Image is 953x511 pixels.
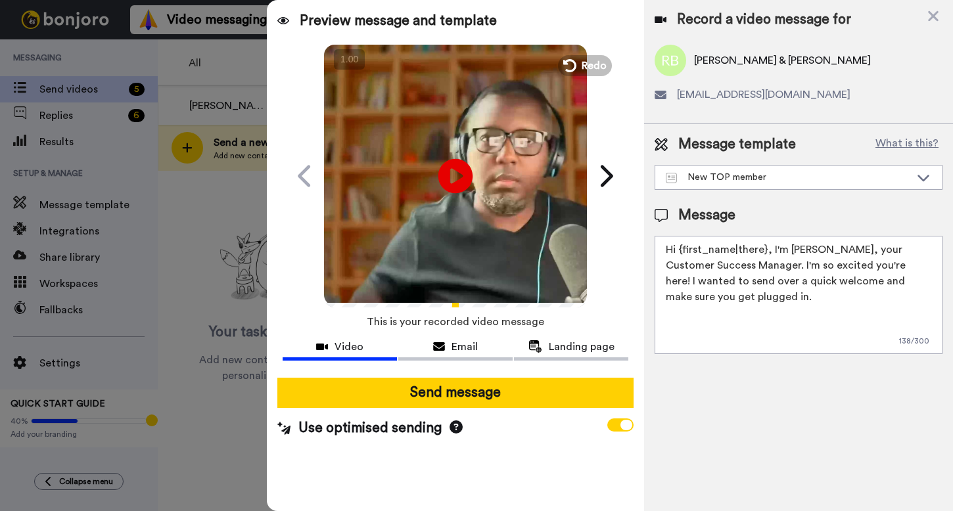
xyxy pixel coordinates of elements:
div: message notification from Grant, 2w ago. Thanks for being with us for 4 months - it's flown by! H... [20,28,243,71]
p: Message from Grant, sent 2w ago [57,51,227,62]
span: Landing page [549,339,615,355]
span: This is your recorded video message [367,307,544,336]
span: Message template [678,135,796,154]
span: Message [678,206,735,225]
img: Message-temps.svg [666,173,677,183]
span: Email [452,339,478,355]
p: Thanks for being with us for 4 months - it's flown by! How can we make the next 4 months even bet... [57,37,227,51]
button: Send message [277,378,634,408]
span: Video [335,339,363,355]
span: Use optimised sending [298,418,442,438]
textarea: Hi {first_name|there}, I'm [PERSON_NAME], your Customer Success Manager. I'm so excited you're he... [655,236,942,354]
span: [EMAIL_ADDRESS][DOMAIN_NAME] [677,87,850,102]
button: What is this? [872,135,942,154]
div: New TOP member [666,171,910,184]
img: Profile image for Grant [30,39,51,60]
